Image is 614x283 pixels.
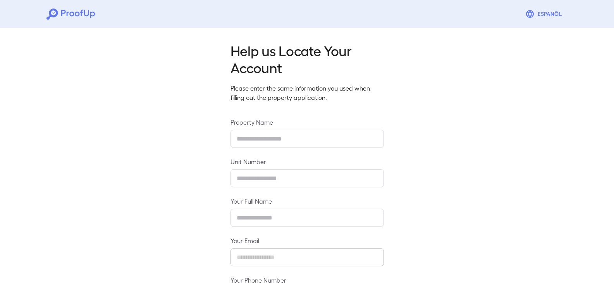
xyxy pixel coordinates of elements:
label: Unit Number [230,157,384,166]
h2: Help us Locate Your Account [230,42,384,76]
label: Your Email [230,236,384,245]
p: Please enter the same information you used when filling out the property application. [230,84,384,102]
label: Property Name [230,118,384,127]
label: Your Full Name [230,197,384,206]
button: Espanõl [522,6,568,22]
